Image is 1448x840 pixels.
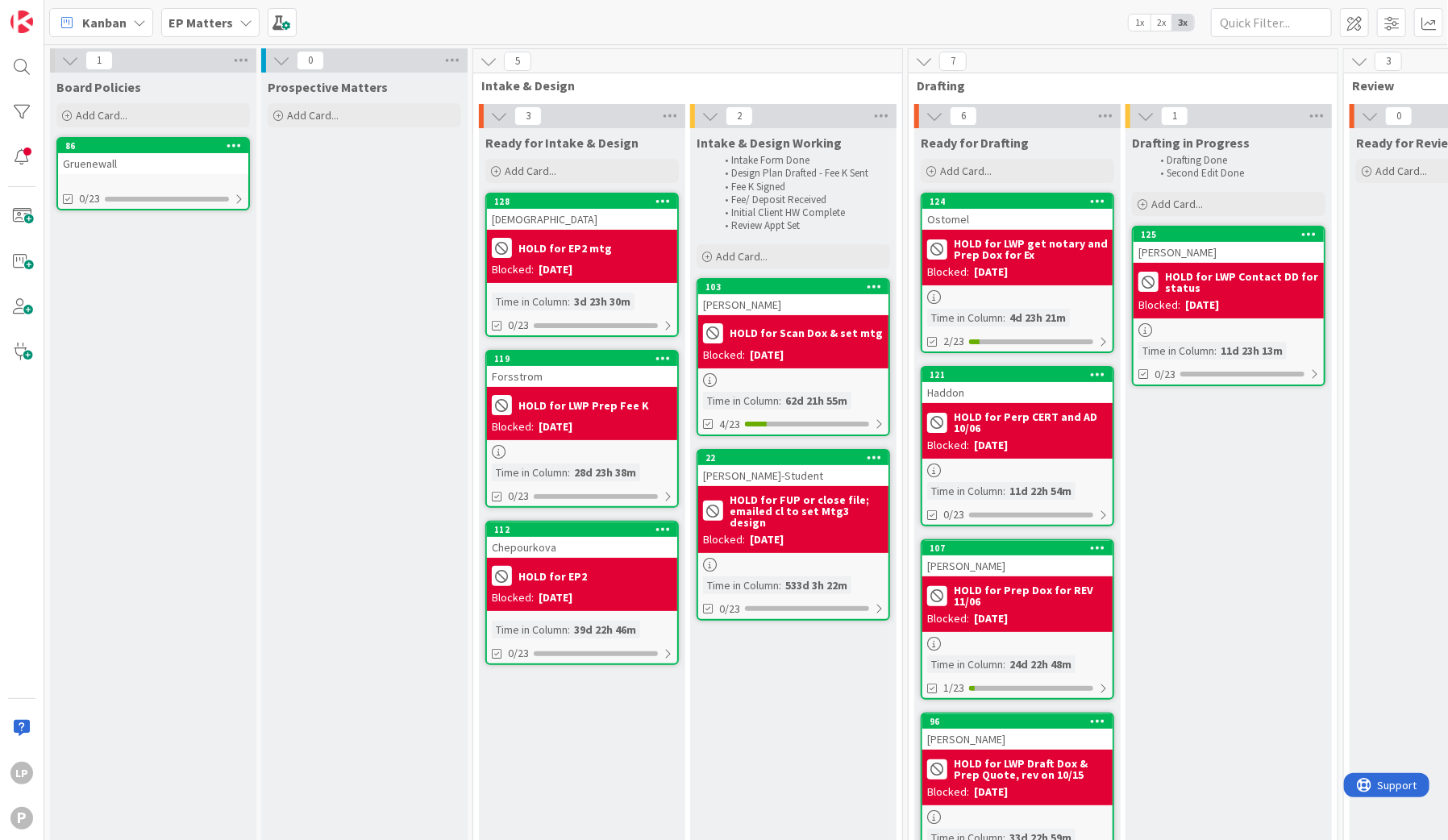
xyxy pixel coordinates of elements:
[492,293,568,310] div: Time in Column
[1138,342,1214,360] div: Time in Column
[974,784,1008,800] div: [DATE]
[922,194,1113,230] div: 124Ostomel
[974,437,1008,454] div: [DATE]
[927,309,1003,326] div: Time in Column
[698,465,888,486] div: [PERSON_NAME]-Student
[34,2,73,22] span: Support
[1003,309,1005,326] span: :
[927,784,969,800] div: Blocked:
[950,106,977,126] span: 6
[539,261,572,278] div: [DATE]
[930,196,1113,207] div: 124
[750,531,784,548] div: [DATE]
[922,729,1113,750] div: [PERSON_NAME]
[1151,197,1203,211] span: Add Card...
[10,762,33,784] div: LP
[56,79,141,95] span: Board Policies
[570,621,640,638] div: 39d 22h 46m
[79,190,100,207] span: 0/23
[917,77,1317,94] span: Drafting
[76,108,127,123] span: Add Card...
[1385,106,1413,126] span: 0
[58,139,248,174] div: 86Gruenewall
[730,327,883,339] b: HOLD for Scan Dox & set mtg
[268,79,388,95] span: Prospective Matters
[698,451,888,486] div: 22[PERSON_NAME]-Student
[492,418,534,435] div: Blocked:
[698,280,888,294] div: 103
[719,416,740,433] span: 4/23
[539,418,572,435] div: [DATE]
[930,543,1113,554] div: 107
[1185,297,1219,314] div: [DATE]
[940,164,992,178] span: Add Card...
[730,494,884,528] b: HOLD for FUP or close file; emailed cl to set Mtg3 design
[85,51,113,70] span: 1
[954,758,1108,780] b: HOLD for LWP Draft Dox & Prep Quote, rev on 10/15
[518,571,587,582] b: HOLD for EP2
[922,714,1113,729] div: 96
[921,135,1029,151] span: Ready for Drafting
[1217,342,1287,360] div: 11d 23h 13m
[698,294,888,315] div: [PERSON_NAME]
[568,293,570,310] span: :
[705,452,888,464] div: 22
[922,382,1113,403] div: Haddon
[922,555,1113,576] div: [PERSON_NAME]
[1138,297,1180,314] div: Blocked:
[487,366,677,387] div: Forsstrom
[698,280,888,315] div: 103[PERSON_NAME]
[726,106,753,126] span: 2
[508,645,529,662] span: 0/23
[504,52,531,71] span: 5
[505,164,556,178] span: Add Card...
[514,106,542,126] span: 3
[1005,482,1076,500] div: 11d 22h 54m
[82,13,127,32] span: Kanban
[508,317,529,334] span: 0/23
[943,333,964,350] span: 2/23
[487,194,677,209] div: 128
[974,610,1008,627] div: [DATE]
[10,807,33,830] div: P
[10,10,33,33] img: Visit kanbanzone.com
[939,52,967,71] span: 7
[297,51,324,70] span: 0
[568,464,570,481] span: :
[927,610,969,627] div: Blocked:
[1165,271,1319,293] b: HOLD for LWP Contact DD for status
[1141,229,1324,240] div: 125
[943,680,964,697] span: 1/23
[716,249,768,264] span: Add Card...
[1134,242,1324,263] div: [PERSON_NAME]
[922,194,1113,209] div: 124
[922,368,1113,403] div: 121Haddon
[954,411,1108,434] b: HOLD for Perp CERT and AD 10/06
[703,576,779,594] div: Time in Column
[1172,15,1194,31] span: 3x
[974,264,1008,281] div: [DATE]
[1003,655,1005,673] span: :
[287,108,339,123] span: Add Card...
[922,209,1113,230] div: Ostomel
[494,196,677,207] div: 128
[705,281,888,293] div: 103
[1134,227,1324,263] div: 125[PERSON_NAME]
[1161,106,1188,126] span: 1
[703,392,779,410] div: Time in Column
[927,482,1003,500] div: Time in Column
[1005,655,1076,673] div: 24d 22h 48m
[943,506,964,523] span: 0/23
[1003,482,1005,500] span: :
[487,522,677,558] div: 112Chepourkova
[1211,8,1332,37] input: Quick Filter...
[570,464,640,481] div: 28d 23h 38m
[492,464,568,481] div: Time in Column
[65,140,248,152] div: 86
[508,488,529,505] span: 0/23
[716,206,888,219] li: Initial Client HW Complete
[539,589,572,606] div: [DATE]
[1134,227,1324,242] div: 125
[716,154,888,167] li: Intake Form Done
[58,139,248,153] div: 86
